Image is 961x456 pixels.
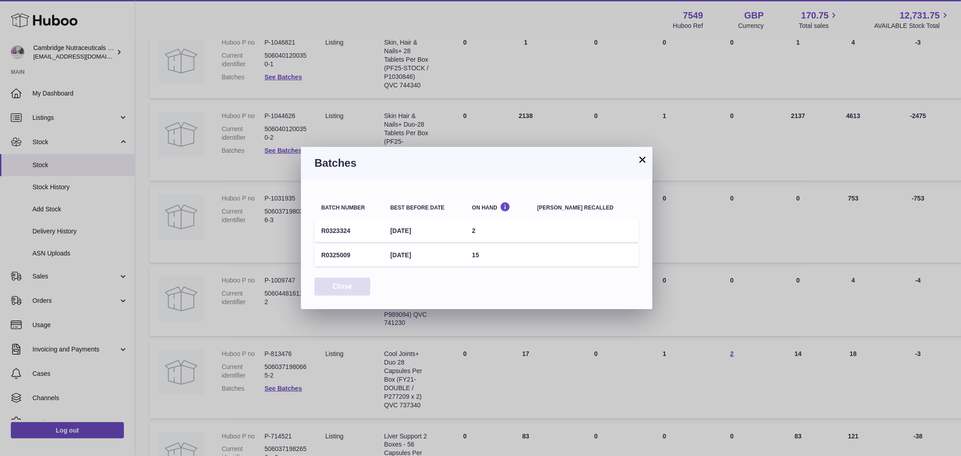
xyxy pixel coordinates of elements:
div: Best before date [390,205,458,211]
td: 2 [465,220,531,242]
div: [PERSON_NAME] recalled [537,205,632,211]
td: [DATE] [383,220,465,242]
td: [DATE] [383,244,465,266]
h3: Batches [314,156,639,170]
div: On Hand [472,202,524,210]
button: Close [314,278,370,296]
div: Batch number [321,205,377,211]
td: R0325009 [314,244,383,266]
td: 15 [465,244,531,266]
td: R0323324 [314,220,383,242]
button: × [637,154,648,165]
